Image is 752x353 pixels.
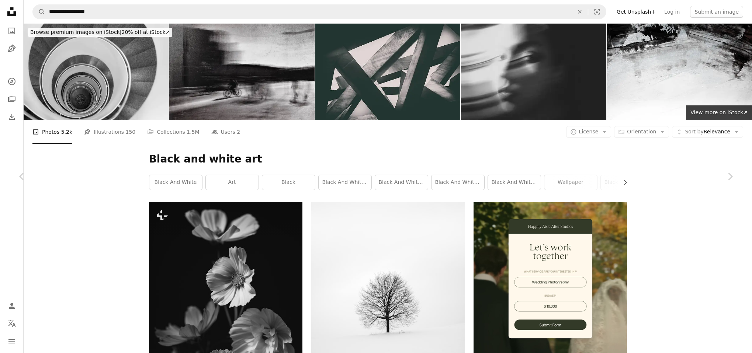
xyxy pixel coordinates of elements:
[206,175,259,190] a: art
[685,128,730,136] span: Relevance
[4,74,19,89] a: Explore
[319,175,371,190] a: black and white aesthetic
[211,120,240,144] a: Users 2
[686,105,752,120] a: View more on iStock↗
[685,129,703,134] span: Sort by
[432,175,484,190] a: black and white painting
[187,128,199,136] span: 1.5M
[149,314,302,320] a: a bunch of flowers that are in a vase
[28,28,172,37] div: 20% off at iStock ↗
[618,175,627,190] button: scroll list to the right
[566,126,611,138] button: License
[4,109,19,124] a: Download History
[315,24,460,120] img: Concrete pillars
[149,175,202,190] a: black and white
[4,92,19,106] a: Collections
[690,6,743,18] button: Submit an image
[601,175,654,190] a: black and white drawing
[708,141,752,212] a: Next
[126,128,136,136] span: 150
[30,29,121,35] span: Browse premium images on iStock |
[149,153,627,166] h1: Black and white art
[311,314,465,320] a: photography of tree
[84,120,135,144] a: Illustrations 150
[461,24,606,120] img: Woman portrait long exposure
[24,24,169,120] img: Spiral staircase
[627,129,656,134] span: Orientation
[544,175,597,190] a: wallpaper
[572,5,588,19] button: Clear
[24,24,177,41] a: Browse premium images on iStock|20% off at iStock↗
[147,120,199,144] a: Collections 1.5M
[4,24,19,38] a: Photos
[690,109,748,115] span: View more on iStock ↗
[612,6,660,18] a: Get Unsplash+
[237,128,240,136] span: 2
[4,298,19,313] a: Log in / Sign up
[4,334,19,349] button: Menu
[672,126,743,138] button: Sort byRelevance
[660,6,684,18] a: Log in
[262,175,315,190] a: black
[169,24,314,120] img: Monochrome blurred motion view of the cyclist in the street
[4,316,19,331] button: Language
[614,126,669,138] button: Orientation
[32,4,606,19] form: Find visuals sitewide
[4,41,19,56] a: Illustrations
[579,129,599,134] span: License
[488,175,541,190] a: black and white photography
[375,175,428,190] a: black and white abstract
[607,24,752,120] img: Textured paint background
[588,5,606,19] button: Visual search
[33,5,45,19] button: Search Unsplash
